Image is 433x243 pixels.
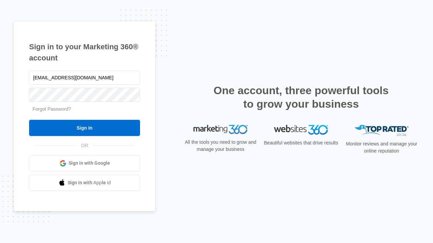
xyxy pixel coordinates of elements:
[193,125,248,134] img: Marketing 360
[211,84,391,111] h2: One account, three powerful tools to grow your business
[344,140,419,155] p: Monitor reviews and manage your online reputation
[68,179,111,186] span: Sign in with Apple Id
[69,160,110,167] span: Sign in with Google
[29,155,140,171] a: Sign in with Google
[274,125,328,135] img: Websites 360
[29,175,140,191] a: Sign in with Apple Id
[76,142,93,149] span: OR
[32,106,71,112] a: Forgot Password?
[355,125,409,136] img: Top Rated Local
[263,139,339,146] p: Beautiful websites that drive results
[29,120,140,136] input: Sign In
[29,71,140,85] input: Email
[183,139,258,153] p: All the tools you need to grow and manage your business
[29,41,140,63] h1: Sign in to your Marketing 360® account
